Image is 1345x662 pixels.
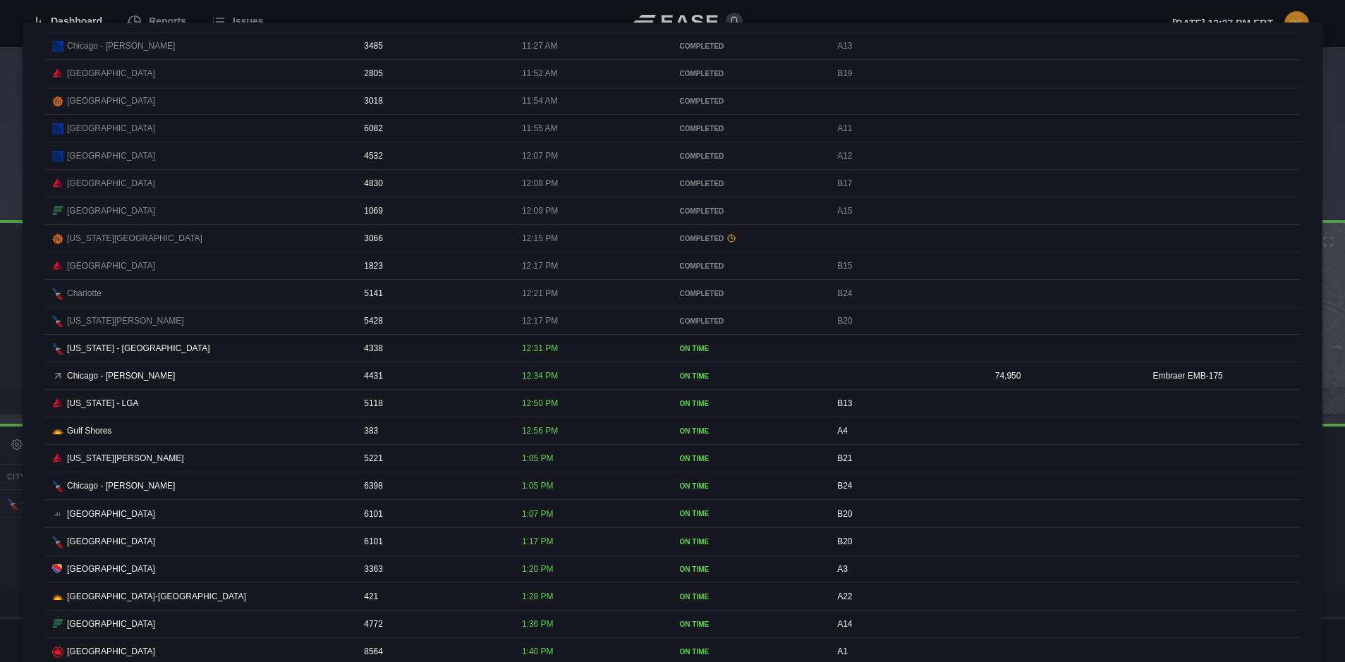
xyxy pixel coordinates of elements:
div: 6082 [357,115,511,142]
div: COMPLETED [680,233,820,244]
div: 5141 [357,280,511,307]
span: [GEOGRAPHIC_DATA] [67,508,155,520]
div: 4772 [357,611,511,637]
span: 1:36 PM [522,619,554,629]
span: [GEOGRAPHIC_DATA] [67,259,155,272]
span: 1:17 PM [522,537,554,546]
span: 12:56 PM [522,426,558,436]
span: [GEOGRAPHIC_DATA] [67,94,155,107]
span: A4 [837,426,848,436]
span: Gulf Shores [67,424,111,437]
span: 12:34 PM [522,371,558,381]
span: B13 [837,398,852,408]
div: ON TIME [680,371,820,381]
span: 11:52 AM [522,68,558,78]
span: 12:50 PM [522,398,558,408]
span: JI [52,509,63,520]
div: COMPLETED [680,178,820,189]
span: B20 [837,537,852,546]
span: 12:17 PM [522,261,558,271]
div: 5221 [357,445,511,472]
span: 1:07 PM [522,509,554,519]
span: 12:07 PM [522,151,558,161]
div: 6398 [357,472,511,499]
div: 3363 [357,556,511,582]
span: A1 [837,646,848,656]
span: [GEOGRAPHIC_DATA] [67,67,155,80]
div: COMPLETED [680,206,820,216]
div: COMPLETED [680,68,820,79]
div: ON TIME [680,508,820,519]
span: 12:08 PM [522,178,558,188]
span: 1:20 PM [522,564,554,574]
span: 11:54 AM [522,96,558,106]
div: 3485 [357,32,511,59]
span: B24 [837,481,852,491]
div: ON TIME [680,646,820,657]
span: A3 [837,564,848,574]
div: ON TIME [680,398,820,409]
div: COMPLETED [680,316,820,326]
span: [US_STATE][PERSON_NAME] [67,452,184,465]
span: [GEOGRAPHIC_DATA] [67,177,155,190]
span: A11 [837,123,852,133]
span: 1:40 PM [522,646,554,656]
div: ON TIME [680,453,820,464]
div: 1823 [357,252,511,279]
span: [GEOGRAPHIC_DATA]-[GEOGRAPHIC_DATA] [67,590,246,603]
div: COMPLETED [680,123,820,134]
span: Charlotte [67,287,102,300]
span: [GEOGRAPHIC_DATA] [67,122,155,135]
span: [US_STATE] - LGA [67,397,139,410]
div: 383 [357,417,511,444]
div: 4431 [357,362,511,389]
span: Chicago - [PERSON_NAME] [67,369,175,382]
span: 12:09 PM [522,206,558,216]
div: COMPLETED [680,261,820,271]
div: COMPLETED [680,96,820,106]
span: [GEOGRAPHIC_DATA] [67,149,155,162]
div: ON TIME [680,564,820,575]
span: [US_STATE] - [GEOGRAPHIC_DATA] [67,342,209,355]
span: [GEOGRAPHIC_DATA] [67,563,155,575]
span: B15 [837,261,852,271]
div: 4532 [357,142,511,169]
span: 11:55 AM [522,123,558,133]
span: 12:17 PM [522,316,558,326]
div: ON TIME [680,537,820,547]
span: A13 [837,41,852,51]
span: A22 [837,591,852,601]
div: 3018 [357,87,511,114]
span: A15 [837,206,852,216]
span: 12:21 PM [522,288,558,298]
div: 421 [357,583,511,610]
span: Embraer EMB-175 [1152,371,1222,381]
div: COMPLETED [680,151,820,161]
span: A14 [837,619,852,629]
span: Chicago - [PERSON_NAME] [67,479,175,492]
span: 1:05 PM [522,453,554,463]
span: 74,950 [995,371,1021,381]
div: 5428 [357,307,511,334]
span: [US_STATE][GEOGRAPHIC_DATA] [67,232,202,245]
span: B24 [837,288,852,298]
span: [US_STATE][PERSON_NAME] [67,314,184,327]
span: 1:28 PM [522,591,554,601]
div: 2805 [357,60,511,87]
div: 3066 [357,225,511,252]
span: 1:05 PM [522,481,554,491]
span: [GEOGRAPHIC_DATA] [67,204,155,217]
div: 1069 [357,197,511,224]
span: [GEOGRAPHIC_DATA] [67,645,155,658]
div: ON TIME [680,481,820,491]
div: ON TIME [680,619,820,630]
span: B20 [837,509,852,519]
div: ON TIME [680,343,820,354]
span: 11:27 AM [522,41,558,51]
div: 6101 [357,528,511,555]
div: 4830 [357,170,511,197]
span: B19 [837,68,852,78]
div: ON TIME [680,426,820,436]
span: Chicago - [PERSON_NAME] [67,39,175,52]
span: A12 [837,151,852,161]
